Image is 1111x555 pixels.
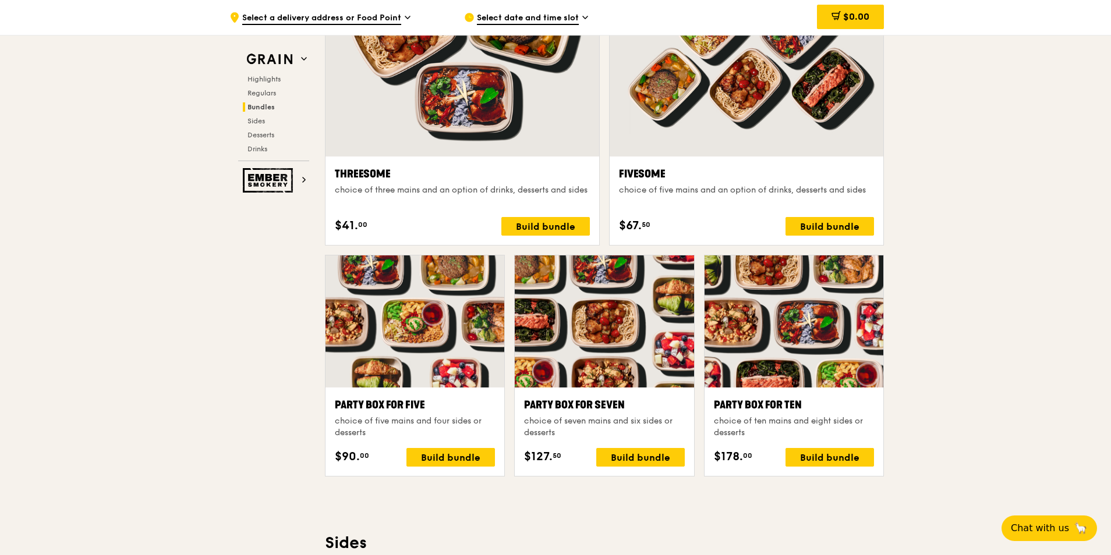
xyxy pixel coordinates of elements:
span: $178. [714,448,743,465]
div: Build bundle [406,448,495,467]
div: Party Box for Five [335,397,495,413]
span: Bundles [247,103,275,111]
div: Build bundle [596,448,685,467]
span: $90. [335,448,360,465]
div: choice of five mains and an option of drinks, desserts and sides [619,184,874,196]
span: Highlights [247,75,281,83]
button: Chat with us🦙 [1002,515,1097,541]
span: 00 [358,220,367,229]
div: Build bundle [786,448,874,467]
span: $41. [335,217,358,234]
div: choice of five mains and four sides or desserts [335,415,495,439]
div: Build bundle [501,217,590,236]
div: Threesome [335,166,590,182]
span: Drinks [247,145,267,153]
img: Ember Smokery web logo [243,168,296,193]
div: choice of seven mains and six sides or desserts [524,415,684,439]
span: $67. [619,217,642,234]
span: 50 [553,451,561,460]
span: 50 [642,220,650,229]
span: $127. [524,448,553,465]
div: Fivesome [619,166,874,182]
div: choice of three mains and an option of drinks, desserts and sides [335,184,590,196]
span: 🦙 [1074,521,1088,535]
span: Select date and time slot [477,12,579,25]
span: 00 [743,451,752,460]
span: Select a delivery address or Food Point [242,12,401,25]
img: Grain web logo [243,49,296,70]
h3: Sides [325,532,884,553]
span: Desserts [247,131,274,139]
span: Chat with us [1011,521,1069,535]
span: Sides [247,117,265,125]
div: Party Box for Seven [524,397,684,413]
span: $0.00 [843,11,869,22]
span: 00 [360,451,369,460]
div: Build bundle [786,217,874,236]
span: Regulars [247,89,276,97]
div: Party Box for Ten [714,397,874,413]
div: choice of ten mains and eight sides or desserts [714,415,874,439]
